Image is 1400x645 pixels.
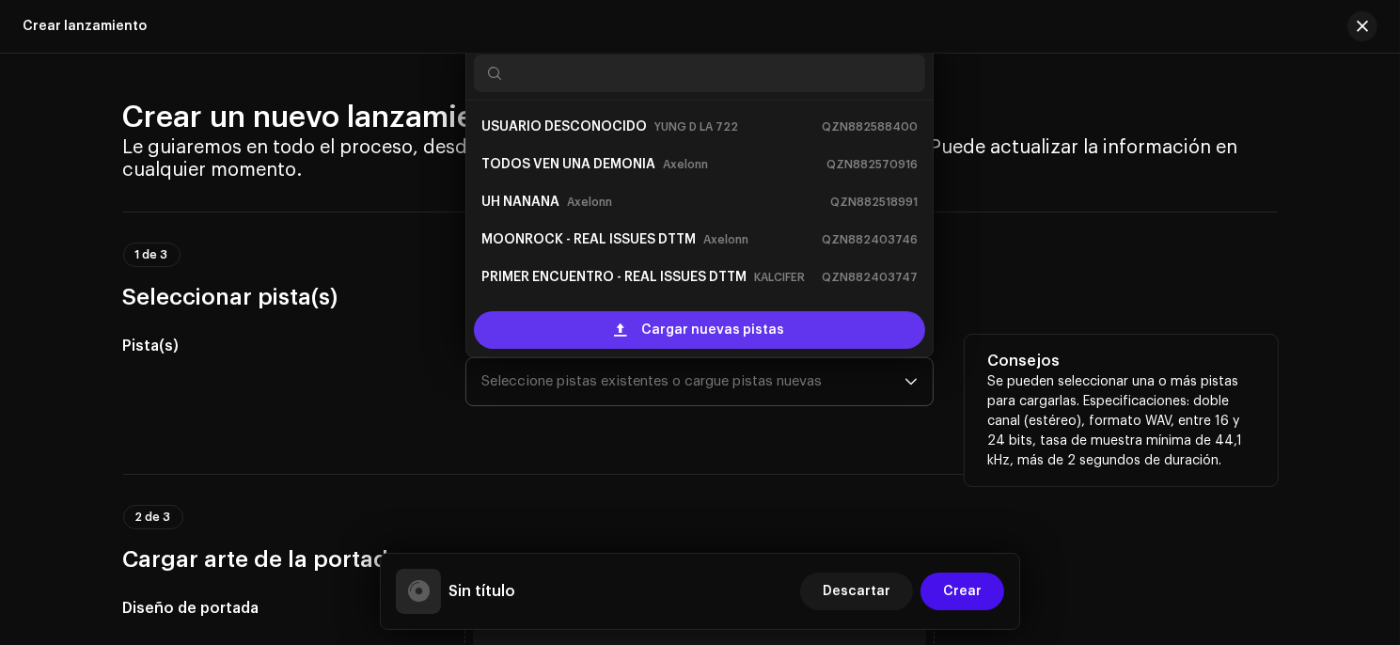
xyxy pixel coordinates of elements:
[481,149,655,180] strong: TODOS VEN UNA DEMONIA
[800,573,913,610] button: Descartar
[481,300,603,330] strong: MAI LO ADELANTO
[481,262,747,292] strong: PRIMER ENCUENTRO - REAL ISSUES DTTM
[987,350,1255,372] h5: Consejos
[123,597,436,620] h5: Diseño de portada
[920,573,1004,610] button: Crear
[822,268,918,287] small: QZN882403747
[474,146,925,183] li: TODOS VEN UNA DEMONIA
[663,155,708,174] small: Axelonn
[474,221,925,259] li: MOONROCK - REAL ISSUES DTTM
[567,193,612,212] small: Axelonn
[474,259,925,296] li: PRIMER ENCUENTRO - REAL ISSUES DTTM
[826,155,918,174] small: QZN882570916
[123,136,1278,181] h4: Le guiaremos en todo el proceso, desde la selección de pistas hasta los metadatos finales. Puede ...
[481,112,647,142] strong: USUARIO DESCONOCIDO
[474,183,925,221] li: UH NANANA
[123,335,436,357] h5: Pista(s)
[448,580,515,603] h5: Sin título
[481,225,696,255] strong: MOONROCK - REAL ISSUES DTTM
[606,300,736,330] strong: (MAI LO ADELANTO)
[822,118,918,136] small: QZN882588400
[987,372,1255,471] p: Se pueden seleccionar una o más pistas para cargarlas. Especificaciones: doble canal (estéreo), f...
[823,573,890,610] span: Descartar
[474,108,925,146] li: USUARIO DESCONOCIDO
[904,358,918,405] div: dropdown trigger
[822,230,918,249] small: QZN882403746
[943,573,982,610] span: Crear
[466,101,933,341] ul: Option List
[123,282,1278,312] h3: Seleccionar pista(s)
[123,544,1278,574] h3: Cargar arte de la portada
[654,118,738,136] small: YUNG D LA 722
[481,358,904,405] span: Seleccione pistas existentes o cargue pistas nuevas
[481,187,559,217] strong: UH NANANA
[703,230,748,249] small: Axelonn
[642,311,785,349] span: Cargar nuevas pistas
[830,193,918,212] small: QZN882518991
[474,296,925,334] li: MAI LO ADELANTO
[754,268,805,287] small: KALCIFER
[123,99,1278,136] h2: Crear un nuevo lanzamiento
